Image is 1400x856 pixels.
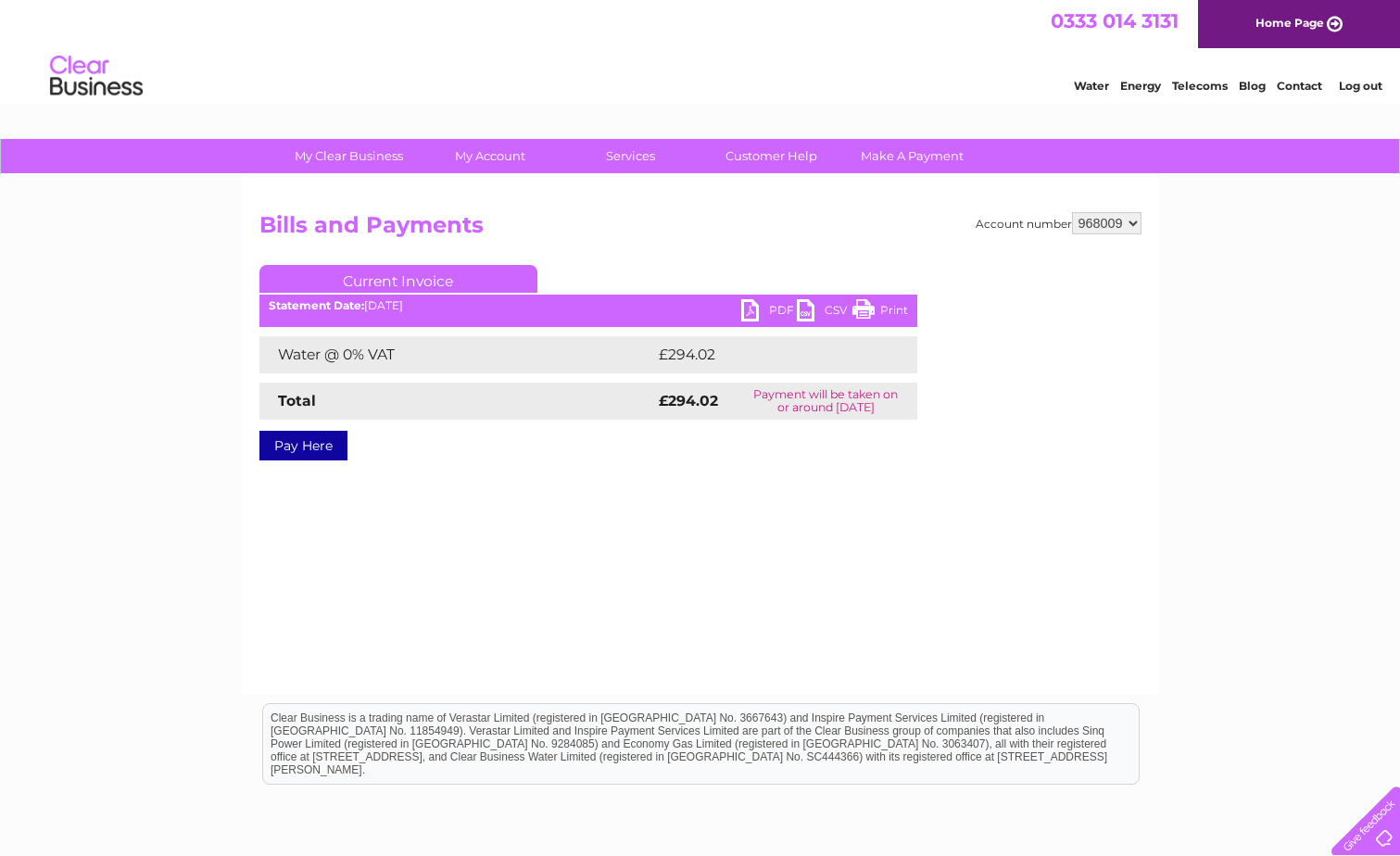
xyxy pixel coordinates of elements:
[741,299,797,326] a: PDF
[1051,9,1179,32] a: 0333 014 3131
[269,298,364,312] b: Statement Date:
[259,431,347,460] a: Pay Here
[413,139,566,173] a: My Account
[1172,79,1228,93] a: Telecoms
[49,48,144,105] img: logo.png
[659,392,718,409] strong: £294.02
[695,139,848,173] a: Customer Help
[554,139,707,173] a: Services
[272,139,425,173] a: My Clear Business
[1239,79,1266,93] a: Blog
[259,299,917,312] div: [DATE]
[278,392,316,409] strong: Total
[797,299,852,326] a: CSV
[654,336,885,373] td: £294.02
[852,299,908,326] a: Print
[1074,79,1109,93] a: Water
[259,265,537,293] a: Current Invoice
[259,336,654,373] td: Water @ 0% VAT
[836,139,989,173] a: Make A Payment
[1277,79,1322,93] a: Contact
[1120,79,1161,93] a: Energy
[259,212,1141,247] h2: Bills and Payments
[263,10,1139,90] div: Clear Business is a trading name of Verastar Limited (registered in [GEOGRAPHIC_DATA] No. 3667643...
[1339,79,1382,93] a: Log out
[976,212,1141,234] div: Account number
[735,383,916,420] td: Payment will be taken on or around [DATE]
